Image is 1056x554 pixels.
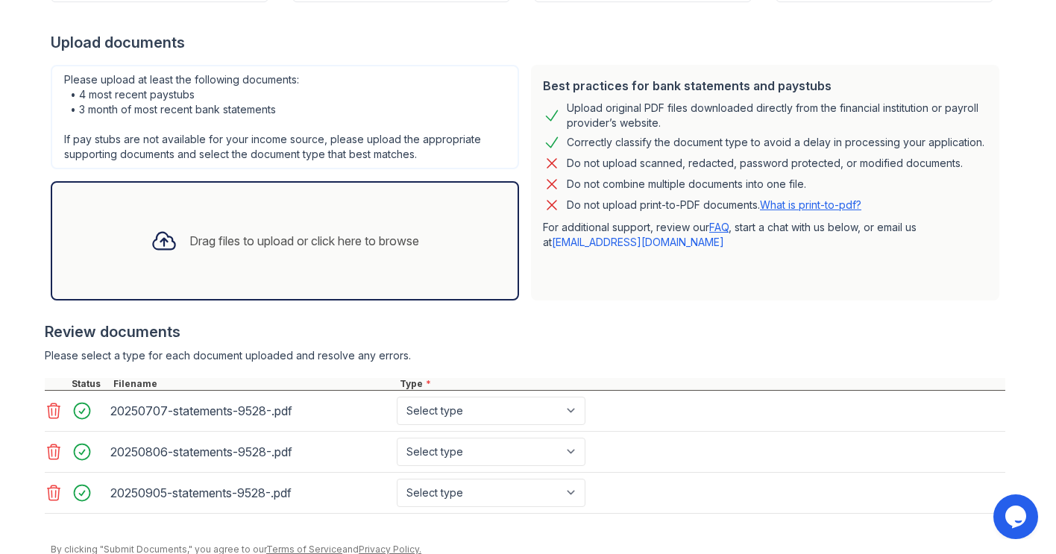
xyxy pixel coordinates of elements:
div: Upload original PDF files downloaded directly from the financial institution or payroll provider’... [567,101,987,130]
a: FAQ [709,221,729,233]
p: Do not upload print-to-PDF documents. [567,198,861,213]
p: For additional support, review our , start a chat with us below, or email us at [543,220,987,250]
iframe: chat widget [993,494,1041,539]
div: Do not upload scanned, redacted, password protected, or modified documents. [567,154,963,172]
div: Status [69,378,110,390]
div: Best practices for bank statements and paystubs [543,77,987,95]
div: 20250905-statements-9528-.pdf [110,481,391,505]
div: 20250707-statements-9528-.pdf [110,399,391,423]
div: Upload documents [51,32,1005,53]
div: Please select a type for each document uploaded and resolve any errors. [45,348,1005,363]
div: 20250806-statements-9528-.pdf [110,440,391,464]
div: Do not combine multiple documents into one file. [567,175,806,193]
a: [EMAIL_ADDRESS][DOMAIN_NAME] [552,236,724,248]
div: Review documents [45,321,1005,342]
div: Type [397,378,1005,390]
div: Filename [110,378,397,390]
a: What is print-to-pdf? [760,198,861,211]
div: Correctly classify the document type to avoid a delay in processing your application. [567,133,984,151]
div: Drag files to upload or click here to browse [189,232,419,250]
div: Please upload at least the following documents: • 4 most recent paystubs • 3 month of most recent... [51,65,519,169]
